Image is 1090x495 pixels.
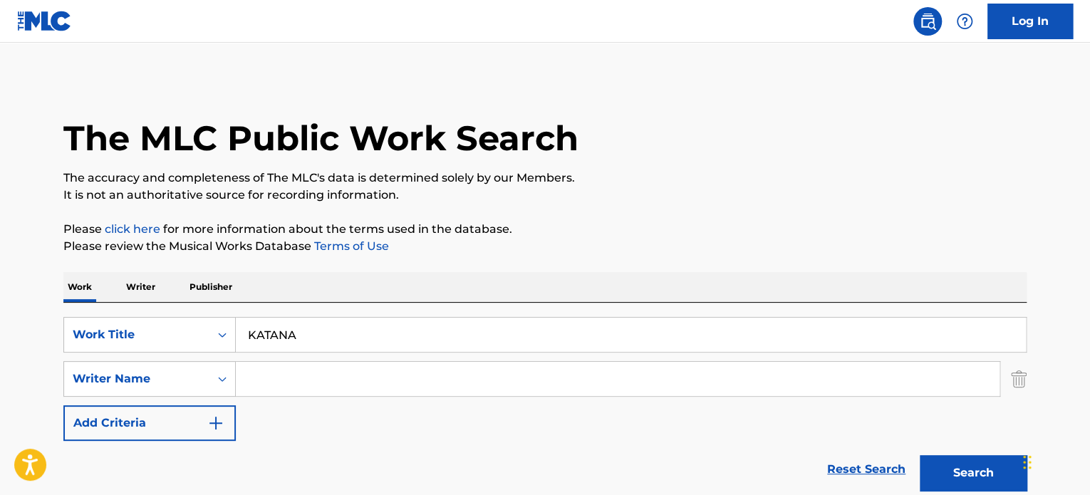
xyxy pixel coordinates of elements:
[63,238,1027,255] p: Please review the Musical Works Database
[919,13,936,30] img: search
[63,221,1027,238] p: Please for more information about the terms used in the database.
[1019,427,1090,495] iframe: Chat Widget
[17,11,72,31] img: MLC Logo
[63,170,1027,187] p: The accuracy and completeness of The MLC's data is determined solely by our Members.
[122,272,160,302] p: Writer
[950,7,979,36] div: Help
[1023,441,1032,484] div: Drag
[956,13,973,30] img: help
[311,239,389,253] a: Terms of Use
[105,222,160,236] a: click here
[913,7,942,36] a: Public Search
[1011,361,1027,397] img: Delete Criterion
[185,272,237,302] p: Publisher
[63,405,236,441] button: Add Criteria
[73,370,201,387] div: Writer Name
[63,187,1027,204] p: It is not an authoritative source for recording information.
[63,117,578,160] h1: The MLC Public Work Search
[73,326,201,343] div: Work Title
[920,455,1027,491] button: Search
[820,454,913,485] a: Reset Search
[987,4,1073,39] a: Log In
[207,415,224,432] img: 9d2ae6d4665cec9f34b9.svg
[63,272,96,302] p: Work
